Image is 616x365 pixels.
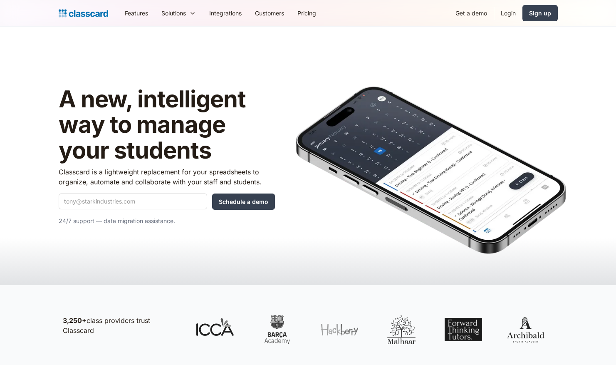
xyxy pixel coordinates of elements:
[291,4,323,22] a: Pricing
[63,316,87,325] strong: 3,250+
[118,4,155,22] a: Features
[203,4,248,22] a: Integrations
[161,9,186,17] div: Solutions
[59,194,275,210] form: Quick Demo Form
[59,87,275,164] h1: A new, intelligent way to manage your students
[59,167,275,187] p: Classcard is a lightweight replacement for your spreadsheets to organize, automate and collaborat...
[59,194,207,209] input: tony@starkindustries.com
[248,4,291,22] a: Customers
[59,216,275,226] p: 24/7 support — data migration assistance.
[529,9,551,17] div: Sign up
[212,194,275,210] input: Schedule a demo
[59,7,108,19] a: Logo
[522,5,558,21] a: Sign up
[155,4,203,22] div: Solutions
[494,4,522,22] a: Login
[449,4,494,22] a: Get a demo
[63,315,179,335] p: class providers trust Classcard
